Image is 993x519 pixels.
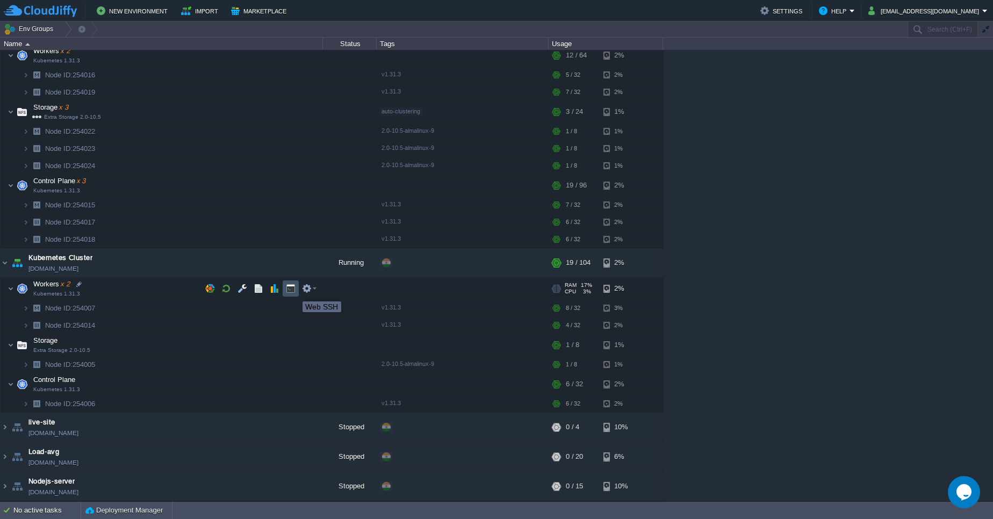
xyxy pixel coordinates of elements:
[1,248,9,277] img: AMDAwAAAACH5BAEAAAAALAAAAAABAAEAAAICRAEAOw==
[323,442,377,471] div: Stopped
[10,472,25,501] img: AMDAwAAAACH5BAEAAAAALAAAAAABAAEAAAICRAEAOw==
[4,4,77,18] img: CloudJiffy
[323,472,377,501] div: Stopped
[28,253,92,263] span: Kubernetes Cluster
[603,157,638,174] div: 1%
[32,47,71,55] a: Workersx 2Kubernetes 1.31.3
[603,278,638,299] div: 2%
[29,356,44,373] img: AMDAwAAAACH5BAEAAAAALAAAAAABAAEAAAICRAEAOw==
[28,487,78,498] a: [DOMAIN_NAME]
[8,373,14,395] img: AMDAwAAAACH5BAEAAAAALAAAAAABAAEAAAICRAEAOw==
[819,4,850,17] button: Help
[603,373,638,395] div: 2%
[13,502,81,519] div: No active tasks
[44,235,97,244] a: Node ID:254018
[231,4,290,17] button: Marketplace
[603,248,638,277] div: 2%
[57,103,68,111] span: x 3
[23,214,29,230] img: AMDAwAAAACH5BAEAAAAALAAAAAABAAEAAAICRAEAOw==
[566,140,577,157] div: 1 / 8
[948,476,982,508] iframe: chat widget
[44,218,97,227] a: Node ID:254017
[566,123,577,140] div: 1 / 8
[32,376,77,384] a: Control PlaneKubernetes 1.31.3
[44,399,97,408] a: Node ID:254006
[566,101,583,122] div: 3 / 24
[8,175,14,196] img: AMDAwAAAACH5BAEAAAAALAAAAAABAAEAAAICRAEAOw==
[23,356,29,373] img: AMDAwAAAACH5BAEAAAAALAAAAAABAAEAAAICRAEAOw==
[377,38,548,50] div: Tags
[566,413,579,442] div: 0 / 4
[45,361,73,369] span: Node ID:
[44,399,97,408] span: 254006
[566,231,580,248] div: 6 / 32
[382,201,401,207] span: v1.31.3
[1,413,9,442] img: AMDAwAAAACH5BAEAAAAALAAAAAABAAEAAAICRAEAOw==
[566,395,580,412] div: 6 / 32
[59,47,70,55] span: x 2
[97,4,171,17] button: New Environment
[581,282,592,289] span: 17%
[382,235,401,242] span: v1.31.3
[566,442,583,471] div: 0 / 20
[32,336,59,345] span: Storage
[23,395,29,412] img: AMDAwAAAACH5BAEAAAAALAAAAAABAAEAAAICRAEAOw==
[23,300,29,316] img: AMDAwAAAACH5BAEAAAAALAAAAAABAAEAAAICRAEAOw==
[32,176,87,185] span: Control Plane
[603,140,638,157] div: 1%
[603,175,638,196] div: 2%
[580,289,591,295] span: 3%
[44,304,97,313] span: 254007
[28,446,59,457] span: Load-avg
[566,248,591,277] div: 19 / 104
[29,317,44,334] img: AMDAwAAAACH5BAEAAAAALAAAAAABAAEAAAICRAEAOw==
[32,177,87,185] a: Control Planex 3Kubernetes 1.31.3
[566,356,577,373] div: 1 / 8
[566,472,583,501] div: 0 / 15
[382,304,401,311] span: v1.31.3
[1,472,9,501] img: AMDAwAAAACH5BAEAAAAALAAAAAABAAEAAAICRAEAOw==
[382,145,434,151] span: 2.0-10.5-almalinux-9
[29,214,44,230] img: AMDAwAAAACH5BAEAAAAALAAAAAABAAEAAAICRAEAOw==
[603,317,638,334] div: 2%
[382,71,401,77] span: v1.31.3
[28,417,55,428] a: live-site
[44,161,97,170] a: Node ID:254024
[565,282,577,289] span: RAM
[566,373,583,395] div: 6 / 32
[305,302,339,311] div: Web SSH
[23,157,29,174] img: AMDAwAAAACH5BAEAAAAALAAAAAABAAEAAAICRAEAOw==
[603,67,638,83] div: 2%
[29,123,44,140] img: AMDAwAAAACH5BAEAAAAALAAAAAABAAEAAAICRAEAOw==
[44,321,97,330] a: Node ID:254014
[1,442,9,471] img: AMDAwAAAACH5BAEAAAAALAAAAAABAAEAAAICRAEAOw==
[45,88,73,96] span: Node ID:
[44,144,97,153] a: Node ID:254023
[603,197,638,213] div: 2%
[603,442,638,471] div: 6%
[45,304,73,312] span: Node ID:
[566,67,580,83] div: 5 / 32
[32,279,71,289] span: Workers
[23,197,29,213] img: AMDAwAAAACH5BAEAAAAALAAAAAABAAEAAAICRAEAOw==
[566,317,580,334] div: 4 / 32
[603,231,638,248] div: 2%
[603,472,638,501] div: 10%
[44,218,97,227] span: 254017
[566,175,587,196] div: 19 / 96
[15,45,30,66] img: AMDAwAAAACH5BAEAAAAALAAAAAABAAEAAAICRAEAOw==
[603,356,638,373] div: 1%
[44,70,97,80] span: 254016
[323,248,377,277] div: Running
[8,334,14,356] img: AMDAwAAAACH5BAEAAAAALAAAAAABAAEAAAICRAEAOw==
[566,300,580,316] div: 8 / 32
[44,200,97,210] span: 254015
[44,235,97,244] span: 254018
[32,280,71,288] a: Workersx 2Kubernetes 1.31.3
[29,231,44,248] img: AMDAwAAAACH5BAEAAAAALAAAAAABAAEAAAICRAEAOw==
[23,123,29,140] img: AMDAwAAAACH5BAEAAAAALAAAAAABAAEAAAICRAEAOw==
[44,144,97,153] span: 254023
[33,291,80,297] span: Kubernetes 1.31.3
[45,127,73,135] span: Node ID:
[23,317,29,334] img: AMDAwAAAACH5BAEAAAAALAAAAAABAAEAAAICRAEAOw==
